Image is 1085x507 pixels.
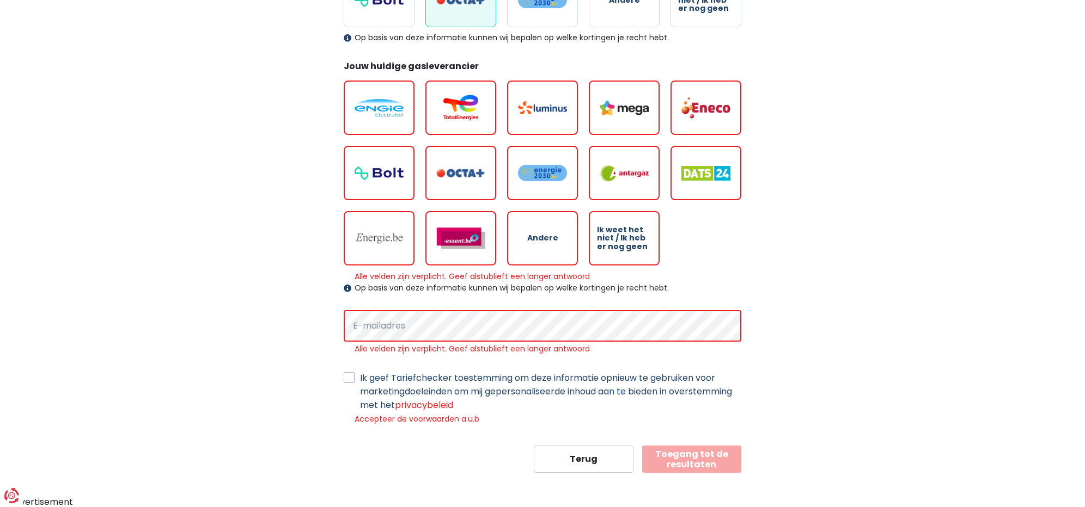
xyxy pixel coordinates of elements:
legend: Jouw huidige gasleverancier [344,60,741,77]
div: Op basis van deze informatie kunnen wij bepalen op welke kortingen je recht hebt. [344,33,741,42]
img: Energie2030 [518,164,567,182]
a: privacybeleid [395,399,453,411]
img: Engie / Electrabel [355,99,404,117]
div: Alle velden zijn verplicht. Geef alstublieft een langer antwoord [344,344,741,354]
button: Terug [534,446,633,473]
img: Bolt [355,166,404,180]
img: Antargaz [600,165,649,182]
img: Energie.be [355,232,404,244]
img: Essent [436,227,485,249]
img: Dats 24 [681,166,730,181]
div: Op basis van deze informatie kunnen wij bepalen op welke kortingen je recht hebt. [344,283,741,293]
img: Luminus [518,101,567,114]
button: Toegang tot de resultaten [642,446,742,473]
span: Ik weet het niet / Ik heb er nog geen [597,226,651,251]
img: Total Energies / Lampiris [436,95,485,121]
label: Ik geef Tariefchecker toestemming om deze informatie opnieuw te gebruiken voor marketingdoeleinde... [360,371,741,412]
img: Octa+ [436,169,485,178]
div: Accepteer de voorwaarden a.u.b [344,414,741,424]
span: Andere [527,234,558,242]
img: Mega [600,101,649,115]
div: Alle velden zijn verplicht. Geef alstublieft een langer antwoord [344,271,741,281]
img: Eneco [681,96,730,119]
